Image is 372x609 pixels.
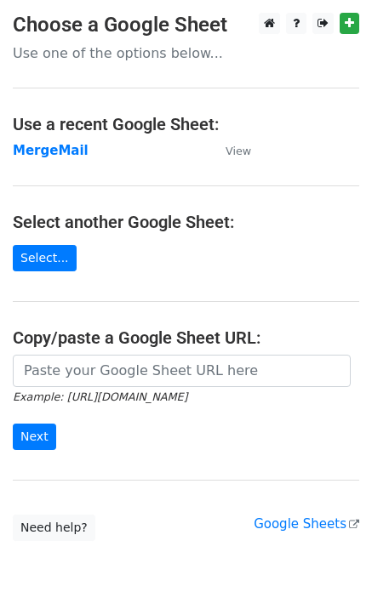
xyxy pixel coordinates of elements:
h4: Copy/paste a Google Sheet URL: [13,327,359,348]
a: MergeMail [13,143,89,158]
h3: Choose a Google Sheet [13,13,359,37]
p: Use one of the options below... [13,44,359,62]
a: Need help? [13,515,95,541]
h4: Use a recent Google Sheet: [13,114,359,134]
small: View [226,145,251,157]
a: View [209,143,251,158]
input: Next [13,424,56,450]
a: Select... [13,245,77,271]
input: Paste your Google Sheet URL here [13,355,351,387]
h4: Select another Google Sheet: [13,212,359,232]
small: Example: [URL][DOMAIN_NAME] [13,390,187,403]
a: Google Sheets [254,516,359,532]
